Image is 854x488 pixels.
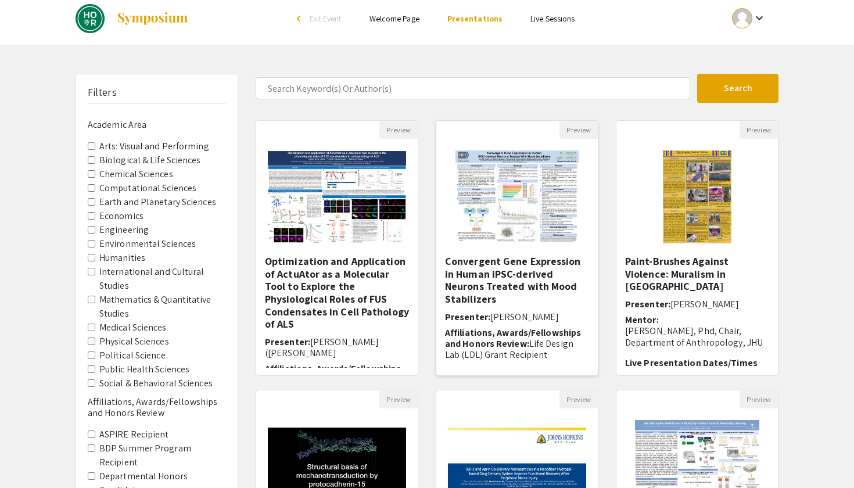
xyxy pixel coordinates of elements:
img: <p>Optimization and Application of ActuAtor as a Molecular Tool to Explore the Physiological Role... [256,139,418,255]
span: [PERSON_NAME] ([PERSON_NAME] [265,336,379,359]
h6: Presenter: [265,336,409,358]
label: Medical Sciences [99,321,167,335]
h6: Presenter: [445,311,589,322]
span: Affiliations, Awards/Fellowships and Honors Review: [265,363,401,386]
h6: Presenter: [625,299,769,310]
button: Search [697,74,778,103]
a: Presentations [447,13,503,24]
button: Expand account dropdown [720,5,778,31]
img: <p><span style="color: rgb(68, 68, 68);">Convergent Gene Expression in Human iPSC-derived Neurons... [444,139,590,255]
label: Physical Sciences [99,335,169,349]
label: Chemical Sciences [99,167,173,181]
label: Engineering [99,223,149,237]
h5: Optimization and Application of ActuAtor as a Molecular Tool to Explore the Physiological Roles o... [265,255,409,331]
p: [PERSON_NAME], Phd, Chair, Department of Anthropology, JHU [625,325,769,347]
button: Preview [740,390,778,408]
label: Economics [99,209,143,223]
label: Computational Sciences [99,181,196,195]
button: Preview [379,390,418,408]
label: Earth and Planetary Sciences [99,195,216,209]
input: Search Keyword(s) Or Author(s) [256,77,690,99]
a: DREAMS: Fall 2024 [76,4,189,33]
label: Public Health Sciences [99,363,189,376]
iframe: Chat [9,436,49,479]
div: Open Presentation <p><span style="color: rgb(68, 68, 68);">Convergent Gene Expression in Human iP... [436,120,598,376]
label: Biological & Life Sciences [99,153,201,167]
h6: Affiliations, Awards/Fellowships and Honors Review [88,396,226,418]
label: Social & Behavioral Sciences [99,376,213,390]
div: Open Presentation <p>Optimization and Application of ActuAtor as a Molecular Tool to Explore the ... [256,120,418,376]
a: Welcome Page [369,13,419,24]
a: Live Sessions [530,13,575,24]
span: Affiliations, Awards/Fellowships and Honors Review: [445,326,581,350]
label: Political Science [99,349,166,363]
span: Exit Event [310,13,342,24]
img: <p>Paint-Brushes Against Violence: Muralism in Cartagena</p> [651,139,743,255]
label: BDP Summer Program Recipient [99,442,226,469]
label: Environmental Sciences [99,237,196,251]
div: Open Presentation <p>Paint-Brushes Against Violence: Muralism in Cartagena</p> [616,120,778,376]
label: Mathematics & Quantitative Studies [99,293,226,321]
span: [PERSON_NAME] [490,311,559,323]
div: arrow_back_ios [297,15,304,22]
span: Life Design Lab (LDL) Grant Recipient [445,338,573,361]
h5: Convergent Gene Expression in Human iPSC-derived Neurons Treated with Mood Stabilizers [445,255,589,305]
label: Arts: Visual and Performing [99,139,209,153]
label: ASPIRE Recipient [99,428,169,442]
label: Humanities [99,251,145,265]
span: Mentor: [445,364,479,376]
h5: Paint-Brushes Against Violence: Muralism in [GEOGRAPHIC_DATA] [625,255,769,293]
button: Preview [379,121,418,139]
img: Symposium by ForagerOne [116,12,189,26]
h6: Academic Area [88,119,226,130]
span: Mentor: [625,314,659,326]
button: Preview [740,121,778,139]
button: Preview [559,390,598,408]
h5: Filters [88,86,117,99]
span: [PERSON_NAME] [670,298,739,310]
button: Preview [559,121,598,139]
label: International and Cultural Studies [99,265,226,293]
img: DREAMS: Fall 2024 [76,4,105,33]
mat-icon: Expand account dropdown [752,11,766,25]
span: Live Presentation Dates/Times (all times are [GEOGRAPHIC_DATA]): [625,357,758,391]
